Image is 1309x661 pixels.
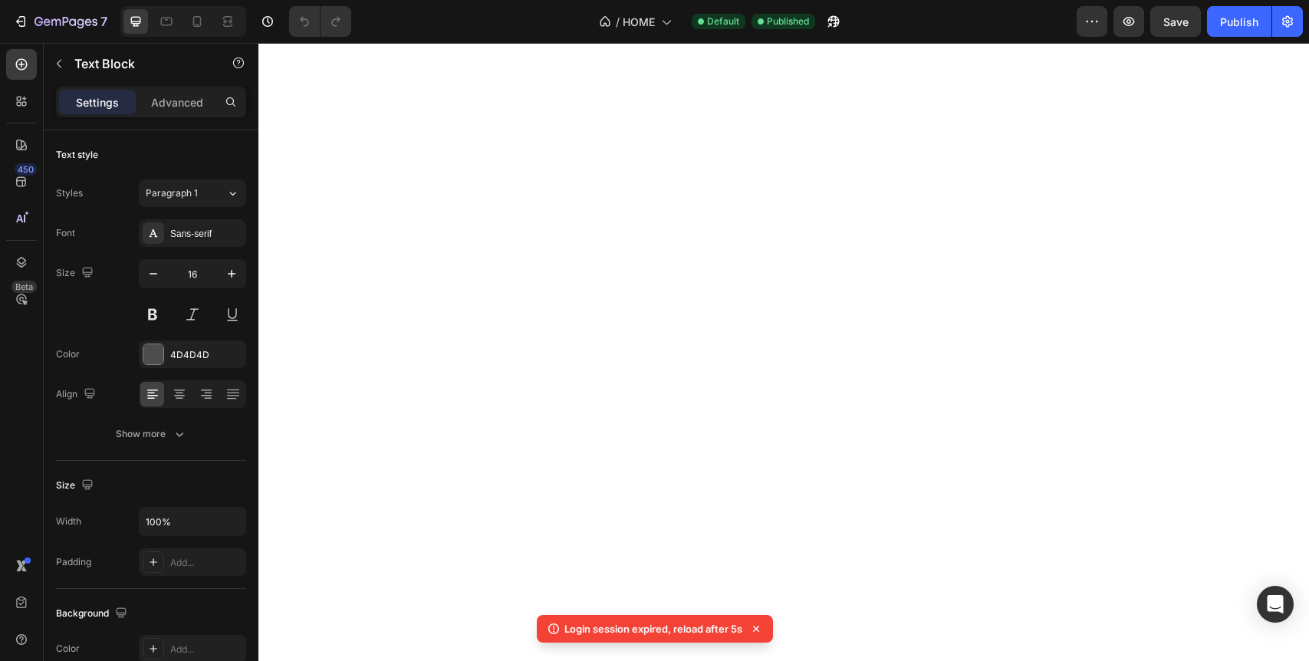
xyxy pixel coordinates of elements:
p: 7 [100,12,107,31]
iframe: Design area [258,43,1309,661]
p: Advanced [151,94,203,110]
input: Auto [140,508,245,535]
p: Settings [76,94,119,110]
span: Save [1163,15,1189,28]
div: Publish [1220,14,1258,30]
div: Add... [170,556,242,570]
p: Text Block [74,54,205,73]
div: Undo/Redo [289,6,351,37]
button: 7 [6,6,114,37]
div: Background [56,603,130,624]
button: Publish [1207,6,1271,37]
div: Add... [170,643,242,656]
div: Color [56,642,80,656]
div: Show more [116,426,187,442]
button: Save [1150,6,1201,37]
div: Text style [56,148,98,162]
div: Color [56,347,80,361]
div: Padding [56,555,91,569]
div: Size [56,263,97,284]
p: Login session expired, reload after 5s [564,621,742,636]
div: Beta [12,281,37,293]
div: 4D4D4D [170,348,242,362]
div: Size [56,475,97,496]
div: Open Intercom Messenger [1257,586,1294,623]
div: Font [56,226,75,240]
span: / [616,14,620,30]
div: Align [56,384,99,405]
span: Published [767,15,809,28]
span: Paragraph 1 [146,186,198,200]
button: Paragraph 1 [139,179,246,207]
div: 450 [15,163,37,176]
div: Sans-serif [170,227,242,241]
button: Show more [56,420,246,448]
div: Styles [56,186,83,200]
span: Default [707,15,739,28]
span: HOME [623,14,655,30]
div: Width [56,515,81,528]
